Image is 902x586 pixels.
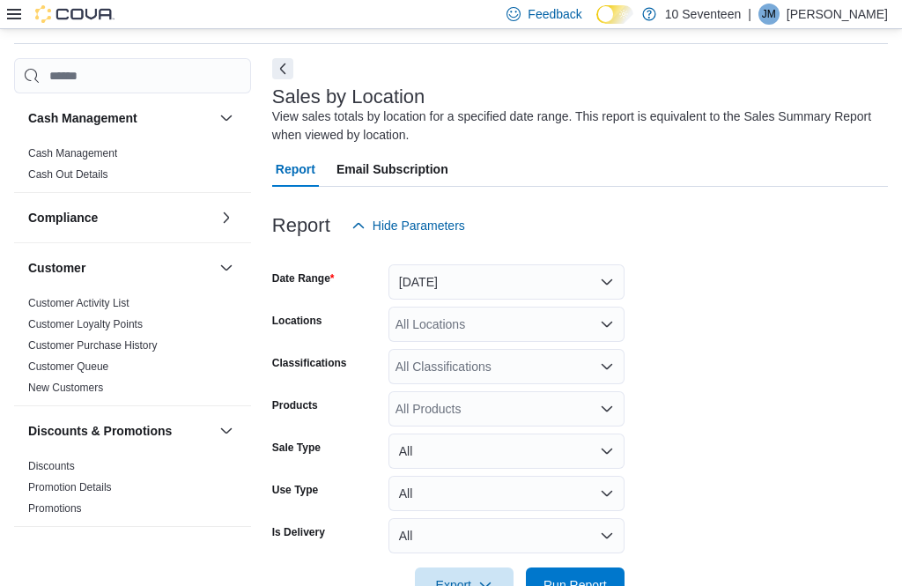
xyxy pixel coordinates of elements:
[758,4,780,25] div: Jeremy Mead
[388,518,625,553] button: All
[600,360,614,374] button: Open list of options
[28,209,98,226] h3: Compliance
[28,382,103,394] a: New Customers
[272,525,325,539] label: Is Delivery
[272,398,318,412] label: Products
[596,5,633,24] input: Dark Mode
[14,293,251,405] div: Customer
[216,420,237,441] button: Discounts & Promotions
[272,483,318,497] label: Use Type
[528,5,581,23] span: Feedback
[272,108,879,145] div: View sales totals by location for a specified date range. This report is equivalent to the Sales ...
[665,4,741,25] p: 10 Seventeen
[28,168,108,181] a: Cash Out Details
[787,4,888,25] p: [PERSON_NAME]
[28,339,158,352] a: Customer Purchase History
[28,109,212,127] button: Cash Management
[28,502,82,515] a: Promotions
[373,217,465,234] span: Hide Parameters
[336,152,448,187] span: Email Subscription
[762,4,776,25] span: JM
[748,4,751,25] p: |
[272,441,321,455] label: Sale Type
[600,402,614,416] button: Open list of options
[216,108,237,129] button: Cash Management
[28,460,75,472] a: Discounts
[344,208,472,243] button: Hide Parameters
[276,152,315,187] span: Report
[216,207,237,228] button: Compliance
[14,456,251,526] div: Discounts & Promotions
[14,143,251,192] div: Cash Management
[28,297,129,309] a: Customer Activity List
[272,86,425,108] h3: Sales by Location
[272,314,322,328] label: Locations
[388,264,625,300] button: [DATE]
[28,109,137,127] h3: Cash Management
[216,257,237,278] button: Customer
[272,271,335,286] label: Date Range
[35,5,115,23] img: Cova
[600,317,614,331] button: Open list of options
[388,476,625,511] button: All
[28,360,108,373] a: Customer Queue
[28,147,117,159] a: Cash Management
[28,481,112,493] a: Promotion Details
[272,356,347,370] label: Classifications
[28,259,85,277] h3: Customer
[272,215,330,236] h3: Report
[28,259,212,277] button: Customer
[28,422,212,440] button: Discounts & Promotions
[28,318,143,330] a: Customer Loyalty Points
[388,434,625,469] button: All
[272,58,293,79] button: Next
[28,209,212,226] button: Compliance
[28,422,172,440] h3: Discounts & Promotions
